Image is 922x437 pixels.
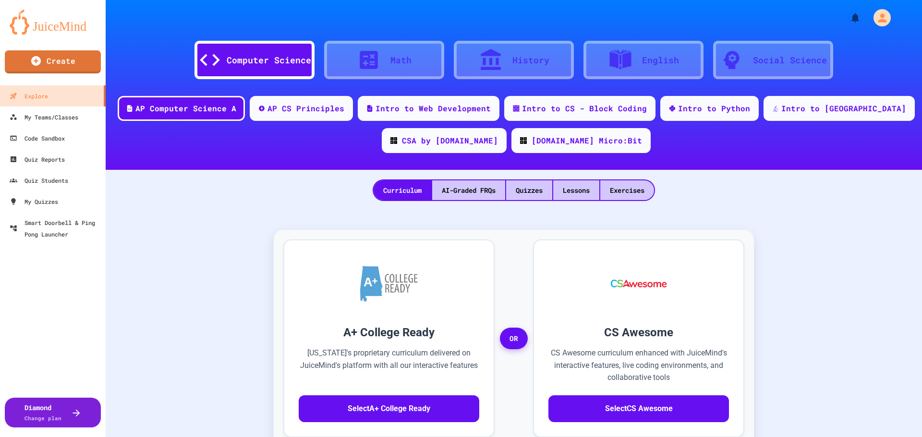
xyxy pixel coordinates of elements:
[832,10,863,26] div: My Notifications
[24,414,61,422] span: Change plan
[753,54,827,67] div: Social Science
[360,266,418,302] img: A+ College Ready
[10,132,65,144] div: Code Sandbox
[10,154,65,165] div: Quiz Reports
[299,324,479,341] h3: A+ College Ready
[10,217,102,240] div: Smart Doorbell & Ping Pong Launcher
[390,137,397,144] img: CODE_logo_RGB.png
[678,103,750,114] div: Intro to Python
[24,402,61,423] div: Diamond
[548,395,729,422] button: SelectCS Awesome
[842,357,912,398] iframe: chat widget
[390,54,412,67] div: Math
[642,54,679,67] div: English
[520,137,527,144] img: CODE_logo_RGB.png
[548,347,729,384] p: CS Awesome curriculum enhanced with JuiceMind's interactive features, live coding environments, a...
[781,103,906,114] div: Intro to [GEOGRAPHIC_DATA]
[5,398,101,427] button: DiamondChange plan
[553,180,599,200] div: Lessons
[10,10,96,35] img: logo-orange.svg
[10,175,68,186] div: Quiz Students
[506,180,552,200] div: Quizzes
[10,90,48,102] div: Explore
[600,180,654,200] div: Exercises
[522,103,647,114] div: Intro to CS - Block Coding
[267,103,344,114] div: AP CS Principles
[863,7,893,29] div: My Account
[299,347,479,384] p: [US_STATE]'s proprietary curriculum delivered on JuiceMind's platform with all our interactive fe...
[882,399,912,427] iframe: chat widget
[432,180,505,200] div: AI-Graded FRQs
[532,135,642,146] div: [DOMAIN_NAME] Micro:Bit
[376,103,491,114] div: Intro to Web Development
[10,196,58,207] div: My Quizzes
[402,135,498,146] div: CSA by [DOMAIN_NAME]
[5,50,101,73] a: Create
[227,54,311,67] div: Computer Science
[548,324,729,341] h3: CS Awesome
[10,111,78,123] div: My Teams/Classes
[299,395,479,422] button: SelectA+ College Ready
[601,255,677,312] img: CS Awesome
[500,328,528,350] span: OR
[135,103,236,114] div: AP Computer Science A
[512,54,549,67] div: History
[374,180,431,200] div: Curriculum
